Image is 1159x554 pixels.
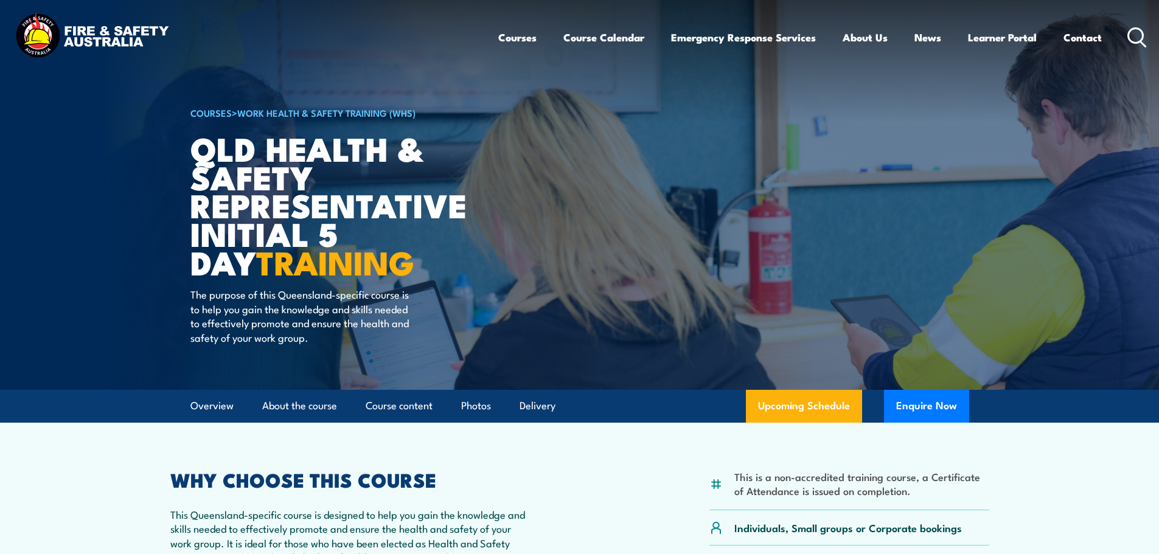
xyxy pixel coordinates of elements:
a: News [914,21,941,54]
a: Courses [498,21,537,54]
a: About the course [262,390,337,422]
strong: TRAINING [256,236,414,286]
li: This is a non-accredited training course, a Certificate of Attendance is issued on completion. [734,469,989,498]
a: Emergency Response Services [671,21,816,54]
a: COURSES [190,106,232,119]
a: Learner Portal [968,21,1037,54]
a: Photos [461,390,491,422]
h2: WHY CHOOSE THIS COURSE [170,471,526,488]
p: Individuals, Small groups or Corporate bookings [734,521,962,535]
a: Upcoming Schedule [746,390,862,423]
button: Enquire Now [884,390,969,423]
h6: > [190,105,491,120]
a: Overview [190,390,234,422]
a: About Us [843,21,888,54]
a: Course Calendar [563,21,644,54]
a: Delivery [520,390,555,422]
p: The purpose of this Queensland-specific course is to help you gain the knowledge and skills neede... [190,287,412,344]
a: Contact [1063,21,1102,54]
a: Course content [366,390,433,422]
a: Work Health & Safety Training (WHS) [237,106,416,119]
h1: QLD Health & Safety Representative Initial 5 Day [190,134,491,276]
